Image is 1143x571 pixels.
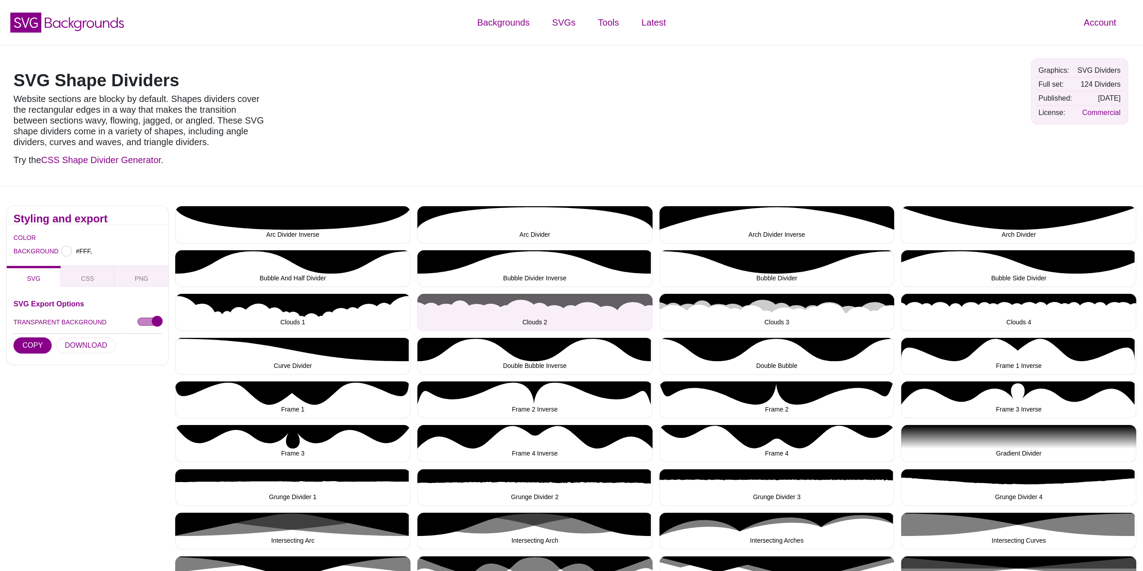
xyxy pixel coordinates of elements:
a: Backgrounds [466,9,541,36]
button: PNG [115,266,168,287]
button: Curve Divider [175,338,410,375]
button: Double Bubble [659,338,895,375]
button: Intersecting Arc [175,513,410,549]
button: Frame 4 [659,425,895,462]
button: Clouds 2 [417,294,653,331]
button: Clouds 1 [175,294,410,331]
button: CSS [61,266,115,287]
h1: SVG Shape Dividers [13,72,269,89]
a: Tools [587,9,630,36]
td: Published: [1036,92,1074,105]
a: Commercial [1082,109,1120,116]
p: Try the . [13,155,269,165]
label: TRANSPARENT BACKGROUND [13,316,106,328]
button: Frame 2 Inverse [417,381,653,418]
td: 124 Dividers [1075,78,1123,91]
button: Arch Divider [901,206,1136,243]
a: CSS Shape Divider Generator [41,155,161,165]
button: Frame 2 [659,381,895,418]
button: Double Bubble Inverse [417,338,653,375]
a: SVGs [541,9,587,36]
button: Grunge Divider 3 [659,469,895,506]
button: Grunge Divider 1 [175,469,410,506]
button: Grunge Divider 2 [417,469,653,506]
button: Intersecting Curves [901,513,1136,549]
button: Clouds 3 [659,294,895,331]
td: Graphics: [1036,64,1074,77]
button: DOWNLOAD [56,337,116,354]
button: Gradient Divider [901,425,1136,462]
td: Full set: [1036,78,1074,91]
h3: SVG Export Options [13,300,162,307]
button: Frame 3 Inverse [901,381,1136,418]
td: [DATE] [1075,92,1123,105]
button: Arch Divider Inverse [659,206,895,243]
a: Latest [630,9,677,36]
h2: Styling and export [13,215,162,222]
span: CSS [81,275,94,282]
a: Account [1072,9,1127,36]
button: COPY [13,337,52,354]
label: COLOR [13,232,25,243]
button: Intersecting Arches [659,513,895,549]
button: Bubble Divider Inverse [417,250,653,287]
button: Bubble And Half Divider [175,250,410,287]
button: Bubble Divider [659,250,895,287]
button: Grunge Divider 4 [901,469,1136,506]
button: Arc Divider Inverse [175,206,410,243]
td: SVG Dividers [1075,64,1123,77]
p: Website sections are blocky by default. Shapes dividers cover the rectangular edges in a way that... [13,93,269,147]
button: Clouds 4 [901,294,1136,331]
td: License: [1036,106,1074,119]
button: Frame 1 Inverse [901,338,1136,375]
button: Intersecting Arch [417,513,653,549]
button: Frame 1 [175,381,410,418]
button: Frame 4 Inverse [417,425,653,462]
button: Frame 3 [175,425,410,462]
button: Arc Divider [417,206,653,243]
button: Bubble Side Divider [901,250,1136,287]
span: PNG [135,275,148,282]
label: BACKGROUND [13,245,25,257]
